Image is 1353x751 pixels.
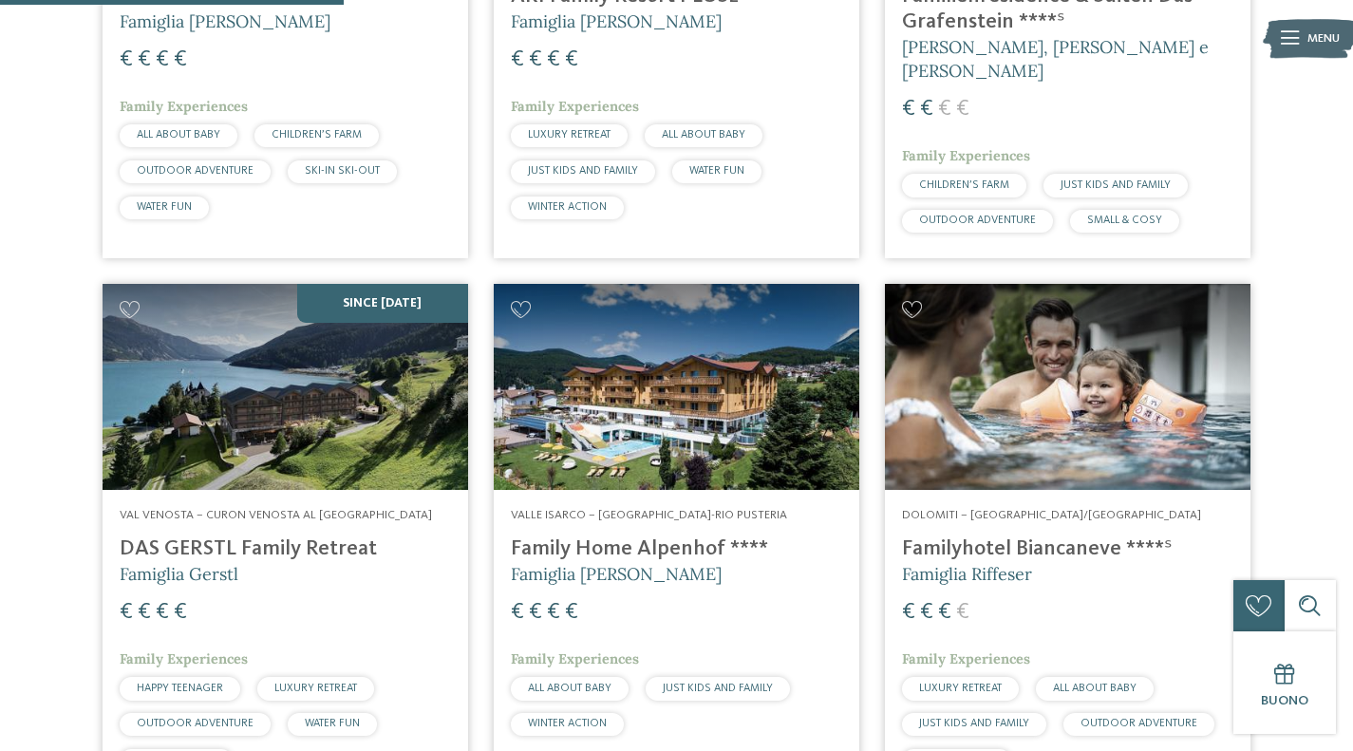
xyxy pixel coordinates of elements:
span: € [565,48,578,71]
span: WATER FUN [689,165,744,177]
span: Famiglia Gerstl [120,563,238,585]
span: € [902,601,915,624]
span: € [902,98,915,121]
span: € [511,48,524,71]
span: OUTDOOR ADVENTURE [137,165,254,177]
span: € [174,48,187,71]
span: Valle Isarco – [GEOGRAPHIC_DATA]-Rio Pusteria [511,509,787,521]
span: LUXURY RETREAT [919,683,1002,694]
span: Family Experiences [120,650,248,667]
h4: DAS GERSTL Family Retreat [120,536,451,562]
span: € [138,601,151,624]
span: Dolomiti – [GEOGRAPHIC_DATA]/[GEOGRAPHIC_DATA] [902,509,1201,521]
span: WINTER ACTION [528,201,607,213]
span: € [938,98,951,121]
span: € [529,48,542,71]
span: Famiglia Riffeser [902,563,1032,585]
span: OUTDOOR ADVENTURE [1081,718,1197,729]
span: OUTDOOR ADVENTURE [137,718,254,729]
span: € [511,601,524,624]
span: Famiglia [PERSON_NAME] [511,10,722,32]
span: Family Experiences [120,98,248,115]
span: € [547,48,560,71]
span: Family Experiences [902,147,1030,164]
span: Famiglia [PERSON_NAME] [120,10,330,32]
span: Family Experiences [511,650,639,667]
span: € [156,601,169,624]
span: WATER FUN [305,718,360,729]
span: € [920,601,933,624]
span: HAPPY TEENAGER [137,683,223,694]
span: JUST KIDS AND FAMILY [663,683,773,694]
span: WINTER ACTION [528,718,607,729]
span: Famiglia [PERSON_NAME] [511,563,722,585]
span: JUST KIDS AND FAMILY [1061,179,1171,191]
span: Family Experiences [902,650,1030,667]
span: ALL ABOUT BABY [1053,683,1137,694]
img: Family Home Alpenhof **** [494,284,859,489]
span: SMALL & COSY [1087,215,1162,226]
span: € [156,48,169,71]
span: € [547,601,560,624]
span: € [120,601,133,624]
span: JUST KIDS AND FAMILY [919,718,1029,729]
span: € [529,601,542,624]
span: Buono [1261,694,1308,707]
span: JUST KIDS AND FAMILY [528,165,638,177]
span: € [956,601,969,624]
span: € [174,601,187,624]
img: Cercate un hotel per famiglie? Qui troverete solo i migliori! [885,284,1250,489]
span: € [138,48,151,71]
h4: Familyhotel Biancaneve ****ˢ [902,536,1233,562]
span: € [565,601,578,624]
a: Buono [1233,631,1336,734]
span: OUTDOOR ADVENTURE [919,215,1036,226]
span: CHILDREN’S FARM [919,179,1009,191]
span: LUXURY RETREAT [274,683,357,694]
img: Cercate un hotel per famiglie? Qui troverete solo i migliori! [103,284,468,489]
span: SKI-IN SKI-OUT [305,165,380,177]
h4: Family Home Alpenhof **** [511,536,842,562]
span: ALL ABOUT BABY [662,129,745,141]
span: Val Venosta – Curon Venosta al [GEOGRAPHIC_DATA] [120,509,432,521]
span: € [956,98,969,121]
span: € [920,98,933,121]
span: ALL ABOUT BABY [528,683,611,694]
span: LUXURY RETREAT [528,129,611,141]
span: ALL ABOUT BABY [137,129,220,141]
span: WATER FUN [137,201,192,213]
span: [PERSON_NAME], [PERSON_NAME] e [PERSON_NAME] [902,36,1209,82]
span: CHILDREN’S FARM [272,129,362,141]
span: € [938,601,951,624]
span: Family Experiences [511,98,639,115]
span: € [120,48,133,71]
